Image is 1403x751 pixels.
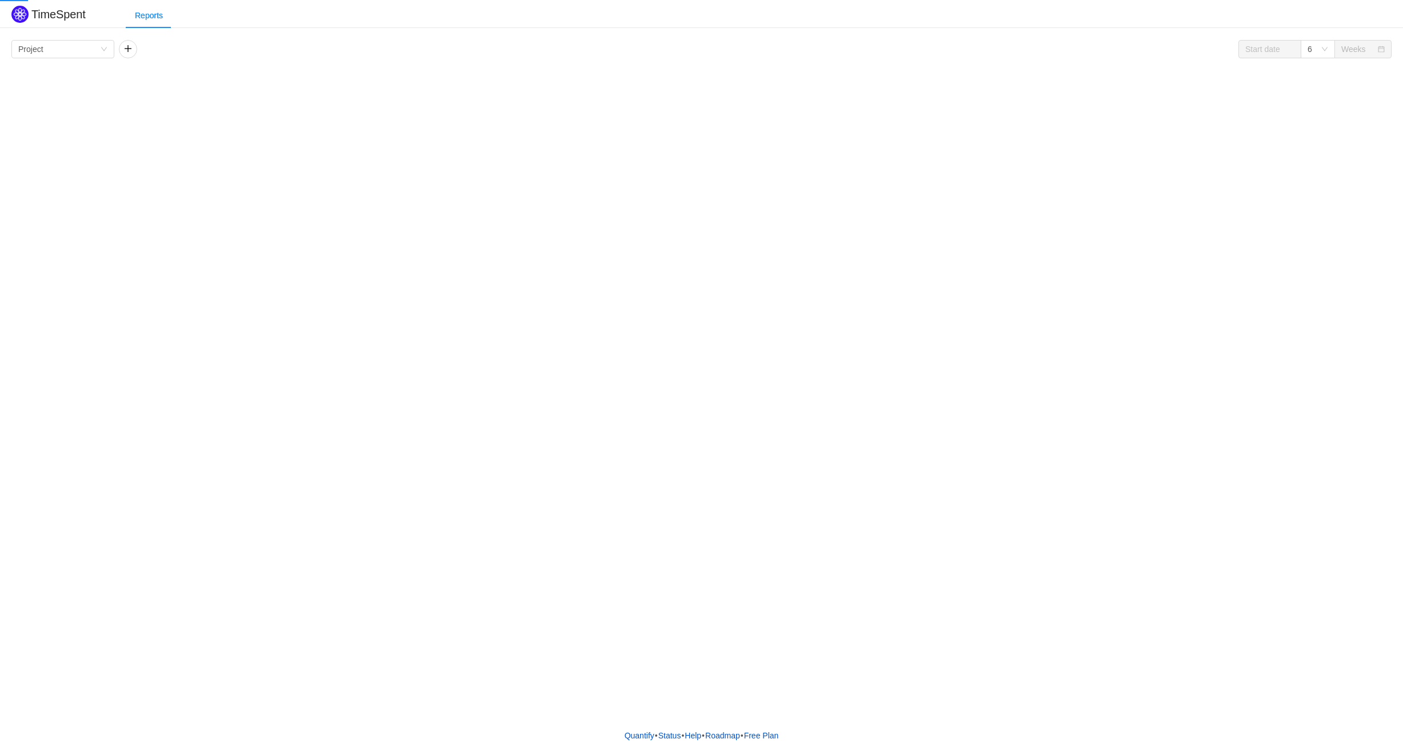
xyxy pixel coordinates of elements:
[126,3,172,29] div: Reports
[744,727,780,744] button: Free Plan
[624,727,655,744] a: Quantify
[684,727,702,744] a: Help
[658,727,682,744] a: Status
[11,6,29,23] img: Quantify logo
[119,40,137,58] button: icon: plus
[681,731,684,740] span: •
[101,46,107,54] i: icon: down
[1341,41,1366,58] div: Weeks
[1308,41,1312,58] div: 6
[1238,40,1301,58] input: Start date
[655,731,658,740] span: •
[31,8,86,21] h2: TimeSpent
[1321,46,1328,54] i: icon: down
[18,41,43,58] div: Project
[741,731,744,740] span: •
[705,727,741,744] a: Roadmap
[1378,46,1385,54] i: icon: calendar
[702,731,705,740] span: •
